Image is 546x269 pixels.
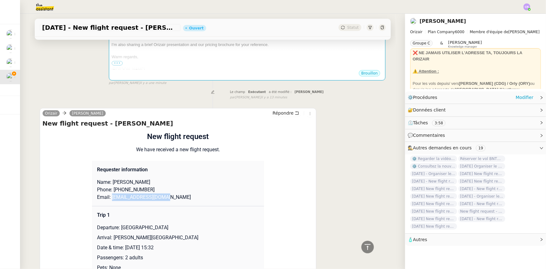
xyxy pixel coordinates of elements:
[97,186,259,194] p: Phone: [PHONE_NUMBER]
[413,87,520,104] strong: [GEOGRAPHIC_DATA] (Heathrow, [GEOGRAPHIC_DATA], [GEOGRAPHIC_DATA], [GEOGRAPHIC_DATA])
[458,156,505,162] span: Réserver le vol BNTG48
[413,133,445,138] span: Commentaires
[458,208,505,215] span: New flight request - [PERSON_NAME]
[458,186,505,192] span: [DATE] - New flight request - [PERSON_NAME]
[448,40,482,48] app-user-label: Knowledge manager
[69,111,106,116] a: [PERSON_NAME]
[413,120,428,125] span: Tâches
[97,254,259,261] p: Passengers: 2 adults
[410,178,457,184] span: [DATE] - New flight request - [PERSON_NAME]
[92,131,264,142] h1: New flight request
[408,106,448,114] span: 🔐
[97,178,259,186] p: Name: [PERSON_NAME]
[230,90,245,94] span: Le champ
[410,193,457,199] span: [DATE] New flight request - [PERSON_NAME]
[523,3,530,10] img: svg
[448,45,477,49] span: Knowledge manager
[97,234,259,241] p: Arrival: [PERSON_NAME][GEOGRAPHIC_DATA]
[410,29,541,35] span: [PERSON_NAME]
[440,40,443,48] span: &
[112,61,123,65] span: •••
[458,171,505,177] span: [DATE] New flight request - [PERSON_NAME]
[43,111,60,116] a: Orizair
[410,201,457,207] span: [DATE] New flight request - [PERSON_NAME]
[43,119,314,128] h4: New flight request - [PERSON_NAME]
[410,40,433,46] nz-tag: Groupe C
[428,30,455,34] span: Plan Company
[405,142,546,154] div: 🕵️Autres demandes en cours 19
[261,95,287,100] span: il y a 13 minutes
[476,145,486,151] nz-tag: 19
[42,24,178,31] span: [DATE] - New flight request - [PERSON_NAME]
[413,107,446,112] span: Données client
[459,81,530,86] strong: [PERSON_NAME] (CDG) / Orly (ORY)
[270,110,301,116] button: Répondre
[97,194,259,201] p: Email: [EMAIL_ADDRESS][DOMAIN_NAME]
[408,120,451,125] span: ⏲️
[361,71,378,75] span: Brouillon
[109,80,114,86] span: par
[405,104,546,116] div: 🔐Données client
[410,156,457,162] span: ⚙️ Regarder la vidéo Loom HubSpot
[458,193,505,199] span: [DATE] - Organiser le vol pour [PERSON_NAME]
[432,120,446,126] nz-tag: 3:58
[458,178,505,184] span: [DATE] New flight request - [PERSON_NAME]
[410,18,417,25] img: users%2FC9SBsJ0duuaSgpQFj5LgoEX8n0o2%2Favatar%2Fec9d51b8-9413-4189-adfb-7be4d8c96a3c
[248,90,266,94] span: Exécutant
[97,166,259,173] p: Requester information
[405,91,546,104] div: ⚙️Procédures Modifier
[140,80,166,86] span: il y a une minute
[97,211,259,219] p: Trip 1
[6,44,15,53] img: users%2FW4OQjB9BRtYK2an7yusO0WsYLsD3%2Favatar%2F28027066-518b-424c-8476-65f2e549ac29
[6,58,15,67] img: users%2FRqsVXU4fpmdzH7OZdqyP8LuLV9O2%2Favatar%2F0d6ec0de-1f9c-4f7b-9412-5ce95fe5afa7
[230,95,235,100] span: par
[410,163,457,169] span: ⚙️ Consultez la nouvelle procédure HubSpot
[470,30,509,34] span: Membre d'équipe de
[269,90,292,94] span: a été modifié :
[413,95,437,100] span: Procédures
[230,95,287,100] small: [PERSON_NAME]
[6,73,15,81] img: users%2FC9SBsJ0duuaSgpQFj5LgoEX8n0o2%2Favatar%2Fec9d51b8-9413-4189-adfb-7be4d8c96a3c
[410,171,457,177] span: [DATE] - Organiser le vol [GEOGRAPHIC_DATA]-[GEOGRAPHIC_DATA] pour [PERSON_NAME]
[408,94,440,101] span: ⚙️
[405,129,546,142] div: 💬Commentaires
[458,201,505,207] span: [DATE] - New flight request - [PERSON_NAME]
[97,224,259,231] p: Departure: [GEOGRAPHIC_DATA]
[273,110,293,116] span: Répondre
[413,69,439,74] u: ⚠️ Attention :
[458,163,505,169] span: [DATE] Organiser le vol pour [PERSON_NAME] [PERSON_NAME]
[413,80,538,111] div: Pour les vols depuis/ vers ou depuis les aéroports de pensez à regarder les prix depuis
[405,234,546,246] div: 🧴Autres
[516,94,533,101] a: Modifier
[413,145,472,150] span: Autres demandes en cours
[410,223,457,230] span: [DATE] New flight request - [PERSON_NAME]
[458,216,505,222] span: [DATE] - New flight request - [PERSON_NAME]
[420,18,466,24] a: [PERSON_NAME]
[92,146,264,153] p: We have received a new flight request.
[408,145,488,150] span: 🕵️
[410,216,457,222] span: [DATE] New flight request - [PERSON_NAME]
[347,25,359,30] span: Statut
[405,117,546,129] div: ⏲️Tâches 3:58
[97,244,259,251] p: Date & time: [DATE] 15:32
[112,54,138,59] span: Warm regards,
[109,80,166,86] small: [PERSON_NAME]
[413,50,522,61] strong: ❌ NE JAMAIS UTILISER L'ADRESSE TA, TOUJOURS LA ORIZAIR
[455,30,465,34] span: 6000
[448,40,482,45] span: [PERSON_NAME]
[6,30,15,39] img: users%2FW4OQjB9BRtYK2an7yusO0WsYLsD3%2Favatar%2F28027066-518b-424c-8476-65f2e549ac29
[294,90,324,94] span: [PERSON_NAME]
[112,67,145,71] span: [PERSON_NAME]
[410,208,457,215] span: [DATE] New flight request - [PERSON_NAME]
[410,186,457,192] span: [DATE] New flight request - [PERSON_NAME]
[189,26,204,30] div: Ouvert
[112,42,269,47] span: I’m also sharing a brief Orizair presentation and our pricing brochure for your reference.
[410,30,423,34] span: Orizair
[408,237,427,242] span: 🧴
[413,237,427,242] span: Autres
[408,133,448,138] span: 💬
